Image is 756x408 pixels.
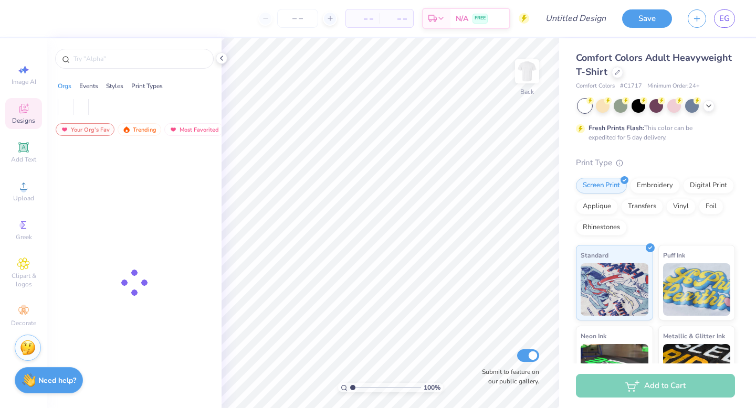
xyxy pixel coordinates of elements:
[12,78,36,86] span: Image AI
[475,15,486,22] span: FREE
[576,157,735,169] div: Print Type
[663,330,725,341] span: Metallic & Glitter Ink
[576,199,618,214] div: Applique
[72,53,207,64] input: Try "Alpha"
[60,126,69,133] img: most_fav.gif
[621,199,663,214] div: Transfers
[581,263,648,316] img: Standard
[164,123,224,136] div: Most Favorited
[424,383,440,392] span: 100 %
[576,220,627,235] div: Rhinestones
[576,178,627,194] div: Screen Print
[476,367,539,386] label: Submit to feature on our public gallery.
[666,199,696,214] div: Vinyl
[719,13,730,25] span: EG
[122,126,131,133] img: trending.gif
[106,81,123,91] div: Styles
[699,199,723,214] div: Foil
[620,82,642,91] span: # C1717
[647,82,700,91] span: Minimum Order: 24 +
[386,13,407,24] span: – –
[520,87,534,96] div: Back
[56,123,114,136] div: Your Org's Fav
[16,233,32,241] span: Greek
[589,123,718,142] div: This color can be expedited for 5 day delivery.
[79,81,98,91] div: Events
[683,178,734,194] div: Digital Print
[58,81,71,91] div: Orgs
[5,272,42,288] span: Clipart & logos
[589,124,644,132] strong: Fresh Prints Flash:
[537,8,614,29] input: Untitled Design
[38,375,76,385] strong: Need help?
[456,13,468,24] span: N/A
[576,51,732,78] span: Comfort Colors Adult Heavyweight T-Shirt
[581,344,648,396] img: Neon Ink
[118,123,161,136] div: Trending
[581,330,606,341] span: Neon Ink
[11,319,36,327] span: Decorate
[622,9,672,28] button: Save
[630,178,680,194] div: Embroidery
[131,81,163,91] div: Print Types
[13,194,34,202] span: Upload
[581,250,608,261] span: Standard
[576,82,615,91] span: Comfort Colors
[663,344,731,396] img: Metallic & Glitter Ink
[663,263,731,316] img: Puff Ink
[517,61,538,82] img: Back
[663,250,685,261] span: Puff Ink
[12,116,35,125] span: Designs
[352,13,373,24] span: – –
[277,9,318,28] input: – –
[11,155,36,164] span: Add Text
[714,9,735,28] a: EG
[169,126,177,133] img: most_fav.gif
